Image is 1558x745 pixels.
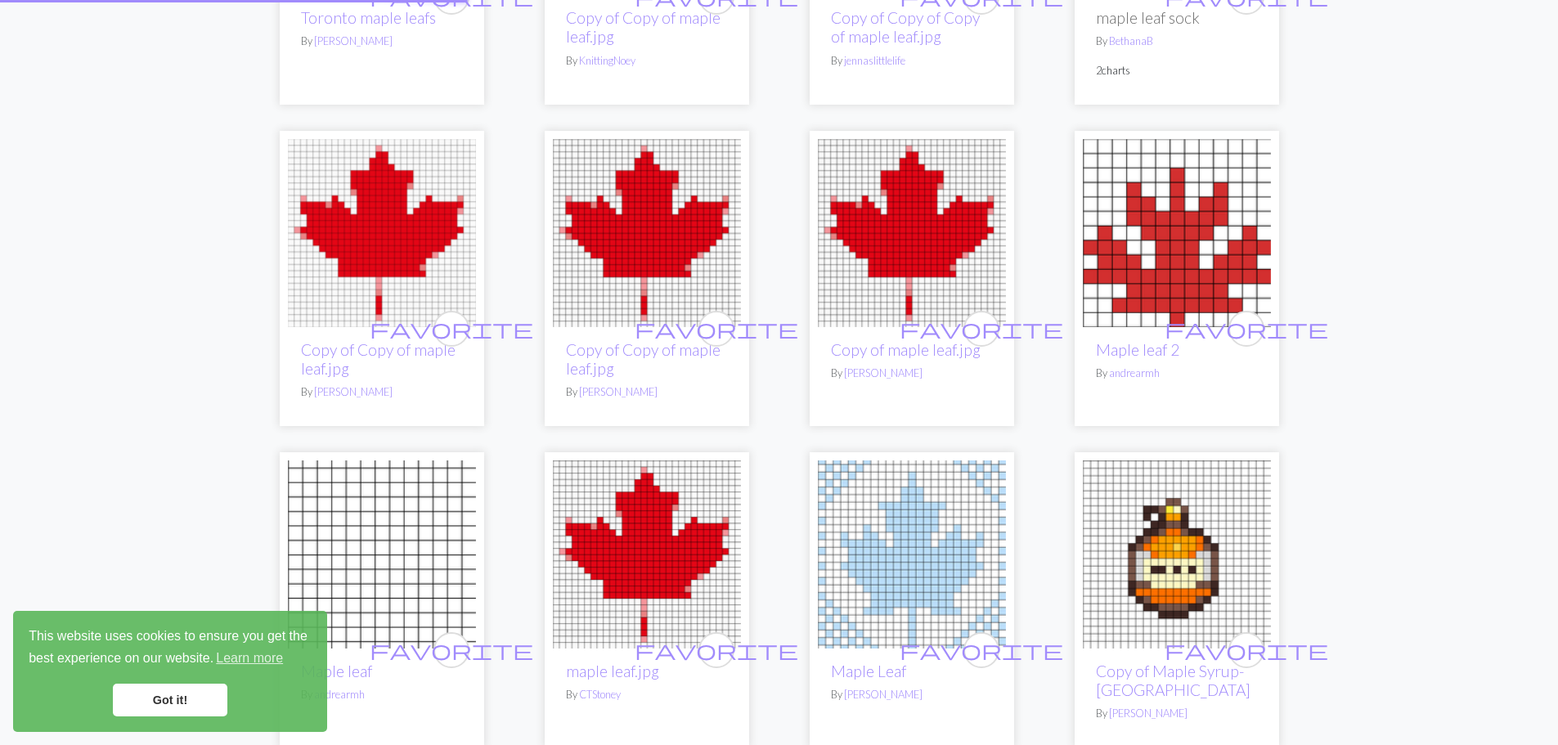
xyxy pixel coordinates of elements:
[818,139,1006,327] img: maple leaf.jpg
[1109,366,1160,379] a: andrearmh
[579,385,658,398] a: [PERSON_NAME]
[635,316,798,341] span: favorite
[553,139,741,327] img: maple leaf.jpg
[288,545,476,560] a: Maple leaf
[1109,34,1153,47] a: BethanaB
[844,366,923,379] a: [PERSON_NAME]
[370,637,533,662] span: favorite
[301,384,463,400] p: By
[1096,340,1179,359] a: Maple leaf 2
[1165,637,1328,662] span: favorite
[288,460,476,649] img: Maple leaf
[1109,707,1188,720] a: [PERSON_NAME]
[818,460,1006,649] img: Maple Leaf
[900,312,1063,345] i: favourite
[566,340,721,378] a: Copy of Copy of maple leaf.jpg
[288,223,476,239] a: maple leaf.jpg
[301,662,372,680] a: Maple leaf
[301,34,463,49] p: By
[831,8,980,46] a: Copy of Copy of Copy of maple leaf.jpg
[1096,63,1258,79] p: 2 charts
[698,632,734,668] button: favourite
[1083,223,1271,239] a: Maple leaf 2
[1165,316,1328,341] span: favorite
[831,366,993,381] p: By
[314,385,393,398] a: [PERSON_NAME]
[433,632,469,668] button: favourite
[844,54,905,67] a: jennaslittlelife
[900,637,1063,662] span: favorite
[1096,8,1258,27] h2: maple leaf sock
[1083,139,1271,327] img: Maple leaf 2
[818,545,1006,560] a: Maple Leaf
[301,687,463,702] p: By
[1096,366,1258,381] p: By
[213,646,285,671] a: learn more about cookies
[566,384,728,400] p: By
[844,688,923,701] a: [PERSON_NAME]
[831,687,993,702] p: By
[314,34,393,47] a: [PERSON_NAME]
[433,311,469,347] button: favourite
[1096,706,1258,721] p: By
[314,688,365,701] a: andrearmh
[831,340,981,359] a: Copy of maple leaf.jpg
[818,223,1006,239] a: maple leaf.jpg
[566,8,721,46] a: Copy of Copy of maple leaf.jpg
[635,312,798,345] i: favourite
[370,312,533,345] i: favourite
[13,611,327,732] div: cookieconsent
[900,634,1063,666] i: favourite
[553,223,741,239] a: maple leaf.jpg
[635,637,798,662] span: favorite
[288,139,476,327] img: maple leaf.jpg
[1228,311,1264,347] button: favourite
[1083,545,1271,560] a: SDV Maple Syrup
[1083,460,1271,649] img: SDV Maple Syrup
[698,311,734,347] button: favourite
[566,53,728,69] p: By
[301,340,456,378] a: Copy of Copy of maple leaf.jpg
[579,688,621,701] a: CTStoney
[635,634,798,666] i: favourite
[370,634,533,666] i: favourite
[566,662,659,680] a: maple leaf.jpg
[963,632,999,668] button: favourite
[553,460,741,649] img: maple leaf.jpg
[579,54,635,67] a: KnittingNoey
[1228,632,1264,668] button: favourite
[113,684,227,716] a: dismiss cookie message
[566,687,728,702] p: By
[370,316,533,341] span: favorite
[553,545,741,560] a: maple leaf.jpg
[831,662,906,680] a: Maple Leaf
[963,311,999,347] button: favourite
[1165,634,1328,666] i: favourite
[831,53,993,69] p: By
[1165,312,1328,345] i: favourite
[1096,662,1250,699] a: Copy of Maple Syrup- [GEOGRAPHIC_DATA]
[301,8,436,27] a: Toronto maple leafs
[900,316,1063,341] span: favorite
[29,626,312,671] span: This website uses cookies to ensure you get the best experience on our website.
[1096,34,1258,49] p: By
